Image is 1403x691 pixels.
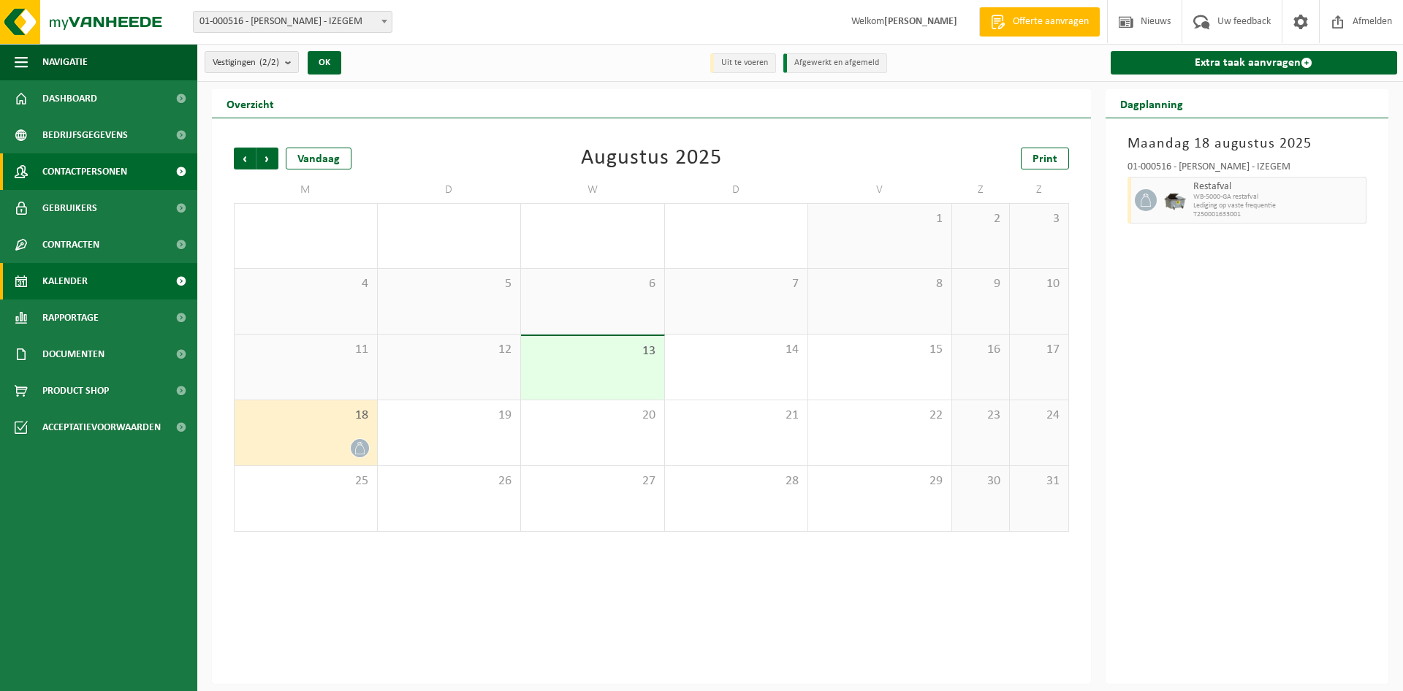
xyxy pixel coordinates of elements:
[959,276,1003,292] span: 9
[42,44,88,80] span: Navigatie
[242,408,370,424] span: 18
[959,342,1003,358] span: 16
[205,51,299,73] button: Vestigingen(2/2)
[672,473,801,489] span: 28
[242,473,370,489] span: 25
[959,408,1003,424] span: 23
[42,409,161,446] span: Acceptatievoorwaarden
[1128,133,1367,155] h3: Maandag 18 augustus 2025
[528,276,657,292] span: 6
[1111,51,1398,75] a: Extra taak aanvragen
[815,473,944,489] span: 29
[385,408,514,424] span: 19
[234,177,378,203] td: M
[1033,153,1057,165] span: Print
[1017,408,1060,424] span: 24
[378,177,522,203] td: D
[286,148,351,169] div: Vandaag
[42,226,99,263] span: Contracten
[815,408,944,424] span: 22
[815,342,944,358] span: 15
[1010,177,1068,203] td: Z
[1017,276,1060,292] span: 10
[665,177,809,203] td: D
[385,473,514,489] span: 26
[1017,211,1060,227] span: 3
[42,299,99,336] span: Rapportage
[42,153,127,190] span: Contactpersonen
[194,12,392,32] span: 01-000516 - SOENEN HENDRIK NV - IZEGEM
[1017,473,1060,489] span: 31
[528,473,657,489] span: 27
[212,89,289,118] h2: Overzicht
[979,7,1100,37] a: Offerte aanvragen
[1017,342,1060,358] span: 17
[1193,193,1363,202] span: WB-5000-GA restafval
[1193,210,1363,219] span: T250001633001
[1193,202,1363,210] span: Lediging op vaste frequentie
[385,276,514,292] span: 5
[528,408,657,424] span: 20
[42,336,104,373] span: Documenten
[815,211,944,227] span: 1
[952,177,1011,203] td: Z
[808,177,952,203] td: V
[385,342,514,358] span: 12
[581,148,722,169] div: Augustus 2025
[959,473,1003,489] span: 30
[213,52,279,74] span: Vestigingen
[42,263,88,299] span: Kalender
[672,276,801,292] span: 7
[959,211,1003,227] span: 2
[42,190,97,226] span: Gebruikers
[242,276,370,292] span: 4
[884,16,957,27] strong: [PERSON_NAME]
[1021,148,1069,169] a: Print
[521,177,665,203] td: W
[259,58,279,67] count: (2/2)
[783,53,887,73] li: Afgewerkt en afgemeld
[1128,162,1367,177] div: 01-000516 - [PERSON_NAME] - IZEGEM
[193,11,392,33] span: 01-000516 - SOENEN HENDRIK NV - IZEGEM
[256,148,278,169] span: Volgende
[234,148,256,169] span: Vorige
[1009,15,1092,29] span: Offerte aanvragen
[242,342,370,358] span: 11
[672,342,801,358] span: 14
[42,80,97,117] span: Dashboard
[308,51,341,75] button: OK
[815,276,944,292] span: 8
[710,53,776,73] li: Uit te voeren
[1106,89,1198,118] h2: Dagplanning
[1164,189,1186,211] img: WB-5000-GAL-GY-01
[42,373,109,409] span: Product Shop
[528,343,657,359] span: 13
[672,408,801,424] span: 21
[1193,181,1363,193] span: Restafval
[42,117,128,153] span: Bedrijfsgegevens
